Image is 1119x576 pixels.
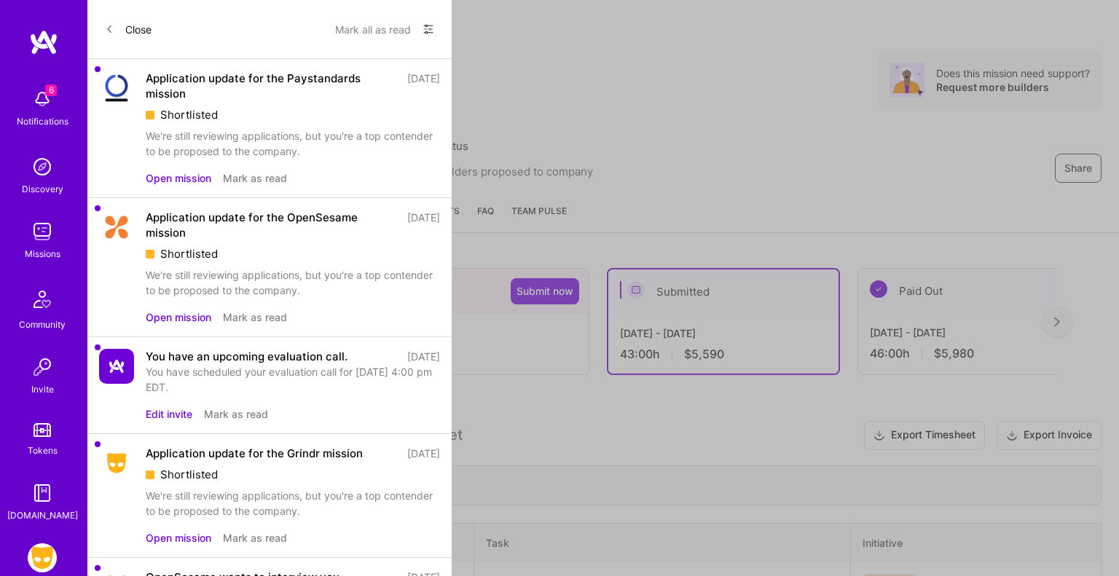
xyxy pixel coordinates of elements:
img: Company Logo [99,71,134,106]
div: Community [19,317,66,332]
div: Shortlisted [146,467,440,482]
img: discovery [28,152,57,181]
div: We're still reviewing applications, but you're a top contender to be proposed to the company. [146,267,440,298]
button: Open mission [146,530,211,545]
img: Company Logo [99,210,134,245]
img: Grindr: Data + FE + CyberSecurity + QA [28,543,57,572]
img: Community [25,282,60,317]
img: Invite [28,352,57,382]
img: Company Logo [99,450,134,476]
button: Open mission [146,309,211,325]
div: Shortlisted [146,246,440,261]
button: Mark as read [204,406,268,422]
button: Mark all as read [335,17,411,41]
button: Open mission [146,170,211,186]
button: Mark as read [223,530,287,545]
div: [DATE] [407,349,440,364]
div: Missions [25,246,60,261]
div: We're still reviewing applications, but you're a top contender to be proposed to the company. [146,488,440,518]
a: Grindr: Data + FE + CyberSecurity + QA [24,543,60,572]
img: teamwork [28,217,57,246]
div: We're still reviewing applications, but you're a top contender to be proposed to the company. [146,128,440,159]
img: logo [29,29,58,55]
img: Company Logo [99,349,134,384]
button: Edit invite [146,406,192,422]
button: Mark as read [223,170,287,186]
button: Close [105,17,152,41]
div: [DATE] [407,71,440,101]
div: Shortlisted [146,107,440,122]
div: You have an upcoming evaluation call. [146,349,348,364]
div: Application update for the Grindr mission [146,446,363,461]
div: Discovery [22,181,63,197]
div: [DATE] [407,210,440,240]
div: [DATE] [407,446,440,461]
button: Mark as read [223,309,287,325]
div: You have scheduled your evaluation call for [DATE] 4:00 pm EDT. [146,364,440,395]
div: Tokens [28,443,58,458]
div: [DOMAIN_NAME] [7,508,78,523]
div: Application update for the OpenSesame mission [146,210,398,240]
div: Application update for the Paystandards mission [146,71,398,101]
div: Invite [31,382,54,397]
img: tokens [34,423,51,437]
img: guide book [28,478,57,508]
